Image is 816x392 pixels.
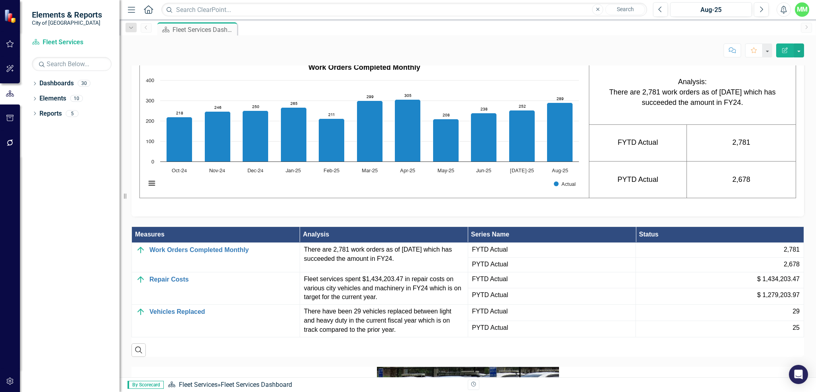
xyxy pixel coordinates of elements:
[281,108,307,162] path: Jan-25, 265. Actual.
[221,381,292,388] div: Fleet Services Dashboard
[589,161,687,198] td: PYTD Actual
[132,305,300,337] td: Double-Click to Edit Right Click for Context Menu
[792,323,800,333] span: 25
[472,275,632,284] span: FYTD Actual
[146,119,154,124] text: 200
[789,365,808,384] div: Open Intercom Messenger
[557,97,564,101] text: 289
[146,139,154,144] text: 100
[70,95,83,102] div: 10
[472,245,632,254] span: FYTD Actual
[481,107,488,111] text: 238
[149,308,296,315] a: Vehicles Replaced
[510,168,534,173] text: [DATE]-25
[308,63,420,71] strong: Work Orders Completed Monthly
[357,101,383,162] path: Mar-25, 299. Actual.
[605,4,645,15] button: Search
[39,109,62,118] a: Reports
[472,323,632,333] span: PYTD Actual
[132,272,300,305] td: Double-Click to Edit Right Click for Context Menu
[32,20,102,26] small: City of [GEOGRAPHIC_DATA]
[509,110,535,162] path: Jul-25, 252. Actual.
[547,103,573,162] path: Aug-25, 289. Actual.
[757,291,800,300] span: $ 1,279,203.97
[161,3,647,17] input: Search ClearPoint...
[127,381,164,389] span: By Scorecard
[300,242,468,272] td: Double-Click to Edit
[173,25,235,35] div: Fleet Services Dashboard
[367,95,374,99] text: 299
[243,111,269,162] path: Dec-24, 250. Actual.
[324,168,339,173] text: Feb-25
[443,113,450,117] text: 208
[32,10,102,20] span: Elements & Reports
[247,168,263,173] text: Dec-24
[214,106,222,110] text: 246
[252,105,259,109] text: 250
[290,102,298,106] text: 265
[151,160,154,165] text: 0
[304,275,464,302] p: Fleet services spent $1,434,203.47 in repair costs on various city vehicles and machinery in FY24...
[32,57,112,71] input: Search Below...
[400,168,415,173] text: Apr-25
[146,98,154,104] text: 300
[437,168,454,173] text: May-25
[784,245,800,254] span: 2,781
[784,260,800,269] span: 2,678
[519,104,526,108] text: 252
[670,2,752,17] button: Aug-25
[757,275,800,284] span: $ 1,434,203.47
[286,168,301,173] text: Jan-25
[433,119,459,162] path: May-25, 208. Actual.
[617,6,634,12] span: Search
[39,79,74,88] a: Dashboards
[149,276,296,283] a: Repair Costs
[167,117,192,162] path: Oct-24, 218. Actual.
[476,168,491,173] text: Jun-25
[39,94,66,103] a: Elements
[132,242,300,272] td: Double-Click to Edit Right Click for Context Menu
[168,380,462,390] div: »
[179,381,218,388] a: Fleet Services
[78,80,90,87] div: 30
[552,168,568,173] text: Aug-25
[176,111,183,115] text: 218
[209,168,225,173] text: Nov-24
[687,161,796,198] td: 2,678
[589,61,796,124] td: Analysis:
[591,87,794,108] p: There are 2,781 work orders as of [DATE] which has succeeded the amount in FY24.
[4,9,18,23] img: ClearPoint Strategy
[149,246,296,254] a: Work Orders Completed Monthly
[146,78,154,83] text: 400
[142,76,583,196] svg: Interactive chart
[136,275,145,284] img: On Target
[304,307,464,335] p: There have been 29 vehicles replaced between light and heavy duty in the current fiscal year whic...
[472,307,632,316] span: FYTD Actual
[66,110,78,117] div: 5
[554,181,576,187] button: Show Actual
[792,307,800,316] span: 29
[32,38,112,47] a: Fleet Services
[328,113,335,117] text: 211
[304,245,464,264] p: There are 2,781 work orders as of [DATE] which has succeeded the amount in FY24.
[404,94,412,98] text: 305
[146,178,157,189] button: View chart menu, Chart
[472,291,632,300] span: PYTD Actual
[795,2,809,17] button: MM
[136,245,145,255] img: On Target
[673,5,749,15] div: Aug-25
[395,100,421,162] path: Apr-25, 305. Actual.
[205,112,231,162] path: Nov-24, 246. Actual.
[362,168,378,173] text: Mar-25
[589,124,687,161] td: FYTD Actual
[319,119,345,162] path: Feb-25, 211. Actual.
[687,124,796,161] td: 2,781
[472,260,632,269] span: PYTD Actual
[471,113,497,162] path: Jun-25, 238. Actual.
[172,168,187,173] text: Oct-24
[300,272,468,305] td: Double-Click to Edit
[136,307,145,317] img: On Target
[300,305,468,337] td: Double-Click to Edit
[142,76,587,196] div: Chart. Highcharts interactive chart.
